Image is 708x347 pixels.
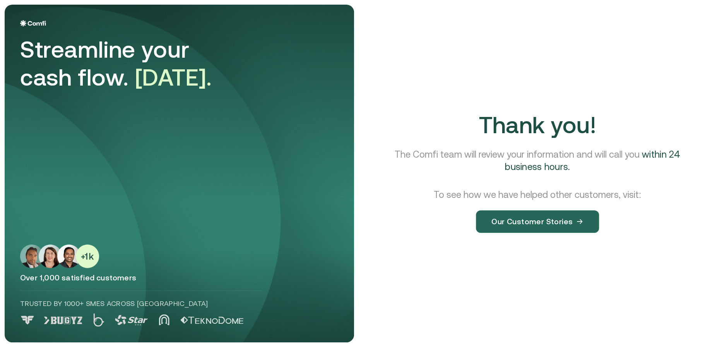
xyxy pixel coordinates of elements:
[135,64,212,91] span: [DATE].
[20,36,237,91] div: Streamline your cash flow.
[93,313,104,326] img: Logo 2
[44,316,82,324] img: Logo 1
[434,189,641,201] p: To see how we have helped other customers, visit:
[20,316,35,325] img: Logo 0
[20,273,339,283] p: Over 1,000 satisfied customers
[115,315,148,325] img: Logo 3
[393,148,682,173] p: The Comfi team will review your information and will call you
[476,201,599,233] a: Our Customer Stories
[20,299,262,309] p: Trusted by 1000+ SMEs across [GEOGRAPHIC_DATA]
[20,20,46,26] img: Logo
[180,316,243,324] img: Logo 5
[159,314,169,325] img: Logo 4
[479,112,596,138] span: Thank you!
[476,210,599,233] button: Our Customer Stories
